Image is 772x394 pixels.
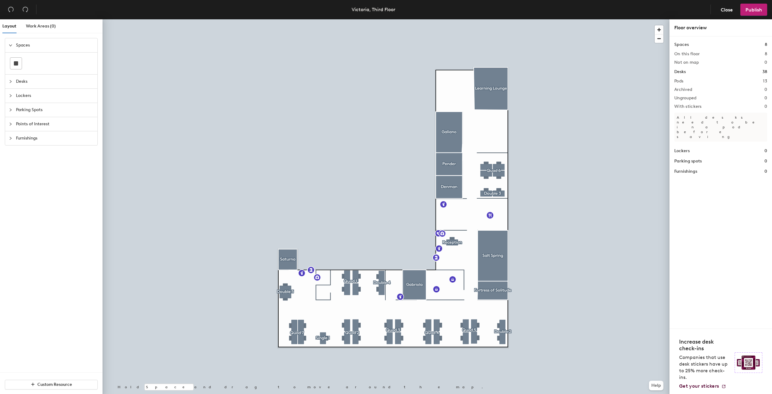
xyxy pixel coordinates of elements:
[674,79,683,84] h2: Pods
[2,24,16,29] span: Layout
[674,168,697,175] h1: Furnishings
[745,7,762,13] span: Publish
[674,104,702,109] h2: With stickers
[674,113,767,142] p: All desks need to be in a pod before saving
[5,380,98,389] button: Custom Resource
[764,96,767,101] h2: 0
[765,41,767,48] h1: 8
[674,24,767,31] div: Floor overview
[674,41,689,48] h1: Spaces
[674,148,690,154] h1: Lockers
[9,122,12,126] span: collapsed
[764,158,767,165] h1: 0
[679,338,731,352] h4: Increase desk check-ins
[16,131,94,145] span: Furnishings
[16,117,94,131] span: Points of Interest
[16,89,94,103] span: Lockers
[763,79,767,84] h2: 13
[9,94,12,98] span: collapsed
[674,96,697,101] h2: Ungrouped
[716,4,738,16] button: Close
[674,87,692,92] h2: Archived
[764,87,767,92] h2: 0
[5,4,17,16] button: Undo (⌘ + Z)
[679,383,726,389] a: Get your stickers
[649,381,663,390] button: Help
[37,382,72,387] span: Custom Resource
[740,4,767,16] button: Publish
[9,43,12,47] span: expanded
[764,60,767,65] h2: 0
[9,108,12,112] span: collapsed
[735,352,762,373] img: Sticker logo
[764,104,767,109] h2: 0
[764,168,767,175] h1: 0
[674,69,686,75] h1: Desks
[721,7,733,13] span: Close
[16,103,94,117] span: Parking Spots
[9,136,12,140] span: collapsed
[674,52,700,56] h2: On this floor
[764,148,767,154] h1: 0
[26,24,56,29] span: Work Areas (0)
[16,38,94,52] span: Spaces
[19,4,31,16] button: Redo (⌘ + ⇧ + Z)
[674,60,699,65] h2: Not on map
[16,75,94,88] span: Desks
[679,383,719,389] span: Get your stickers
[352,6,395,13] div: Victoria, Third Floor
[679,354,731,381] p: Companies that use desk stickers have up to 25% more check-ins.
[674,158,702,165] h1: Parking spots
[9,80,12,83] span: collapsed
[765,52,767,56] h2: 8
[762,69,767,75] h1: 38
